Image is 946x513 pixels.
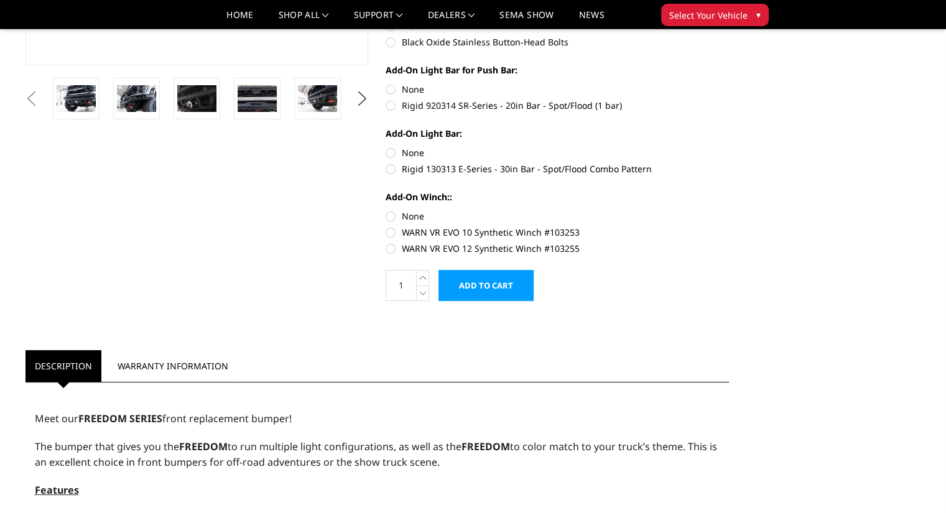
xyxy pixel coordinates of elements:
label: Add-On Light Bar: [386,127,729,140]
a: Description [26,350,101,382]
a: Dealers [428,11,475,29]
strong: FREEDOM SERIES [78,412,162,425]
a: News [578,11,604,29]
button: Next [353,90,371,108]
button: Previous [22,90,41,108]
span: Meet our front replacement bumper! [35,412,292,425]
strong: FREEDOM [461,440,510,453]
label: WARN VR EVO 10 Synthetic Winch #103253 [386,226,729,239]
img: 2021-2025 Ford Raptor - Freedom Series - Baja Front Bumper (winch mount) [177,85,216,111]
a: SEMA Show [499,11,554,29]
span: Features [35,483,79,497]
img: 2021-2025 Ford Raptor - Freedom Series - Baja Front Bumper (winch mount) [298,85,337,111]
a: Home [226,11,253,29]
label: None [386,83,729,96]
img: 2021-2025 Ford Raptor - Freedom Series - Baja Front Bumper (winch mount) [117,85,156,111]
span: The bumper that gives you the to run multiple light configurations, as well as the to color match... [35,440,717,469]
label: Black Oxide Stainless Button-Head Bolts [386,35,729,49]
label: Add-On Winch:: [386,190,729,203]
input: Add to Cart [438,270,534,301]
label: Add-On Light Bar for Push Bar: [386,63,729,76]
label: None [386,210,729,223]
strong: FREEDOM [179,440,228,453]
img: 2021-2025 Ford Raptor - Freedom Series - Baja Front Bumper (winch mount) [238,85,277,111]
a: shop all [279,11,329,29]
img: 2021-2025 Ford Raptor - Freedom Series - Baja Front Bumper (winch mount) [57,85,96,111]
label: Rigid 130313 E-Series - 30in Bar - Spot/Flood Combo Pattern [386,162,729,175]
button: Select Your Vehicle [661,4,769,26]
a: Warranty Information [108,350,238,382]
label: None [386,146,729,159]
label: Rigid 920314 SR-Series - 20in Bar - Spot/Flood (1 bar) [386,99,729,112]
span: Select Your Vehicle [669,9,748,22]
label: WARN VR EVO 12 Synthetic Winch #103255 [386,242,729,255]
a: Support [354,11,403,29]
span: ▾ [756,8,761,21]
